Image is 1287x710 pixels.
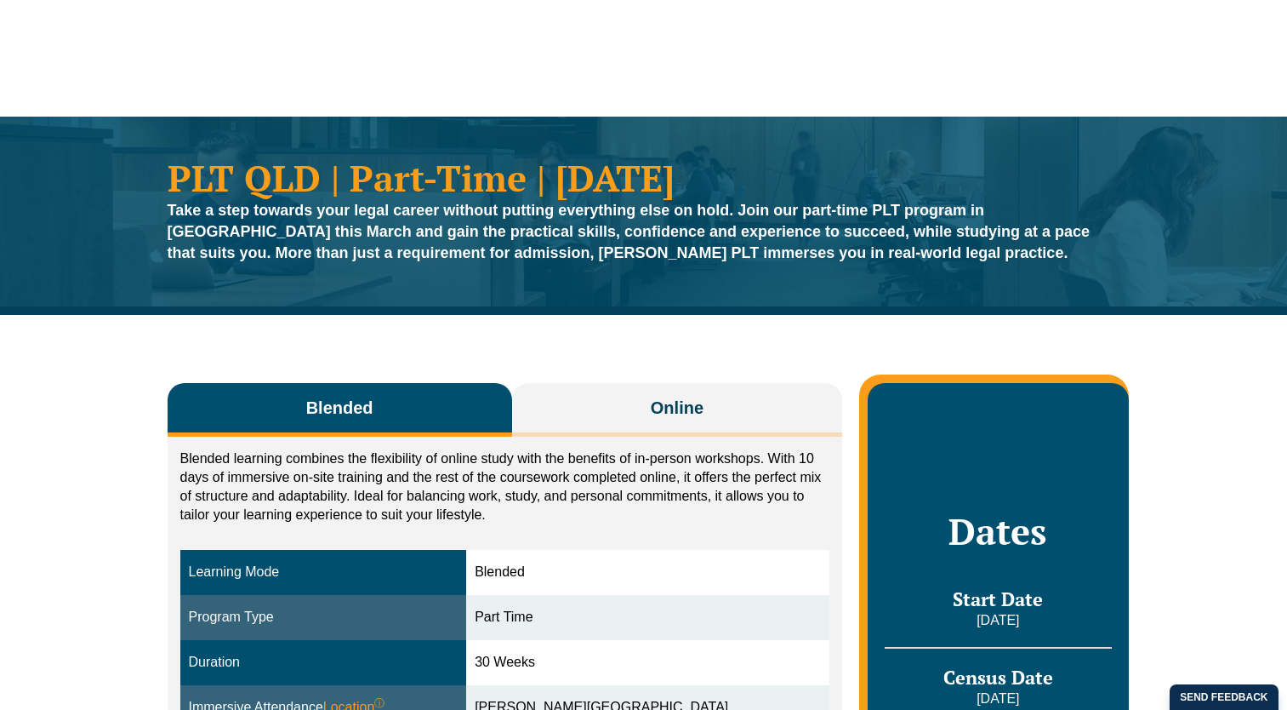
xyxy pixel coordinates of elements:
[168,159,1120,196] h1: PLT QLD | Part-Time | [DATE]
[475,653,821,673] div: 30 Weeks
[306,396,373,420] span: Blended
[168,202,1091,261] strong: Take a step towards your legal career without putting everything else on hold. Join our part-time...
[374,697,384,709] sup: ⓘ
[475,608,821,627] div: Part Time
[943,665,1053,690] span: Census Date
[885,510,1111,553] h2: Dates
[475,563,821,582] div: Blended
[189,653,458,673] div: Duration
[885,611,1111,630] p: [DATE]
[885,690,1111,708] p: [DATE]
[953,587,1043,611] span: Start Date
[180,449,830,524] p: Blended learning combines the flexibility of online study with the benefits of in-person workshop...
[651,396,703,420] span: Online
[189,563,458,582] div: Learning Mode
[189,608,458,627] div: Program Type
